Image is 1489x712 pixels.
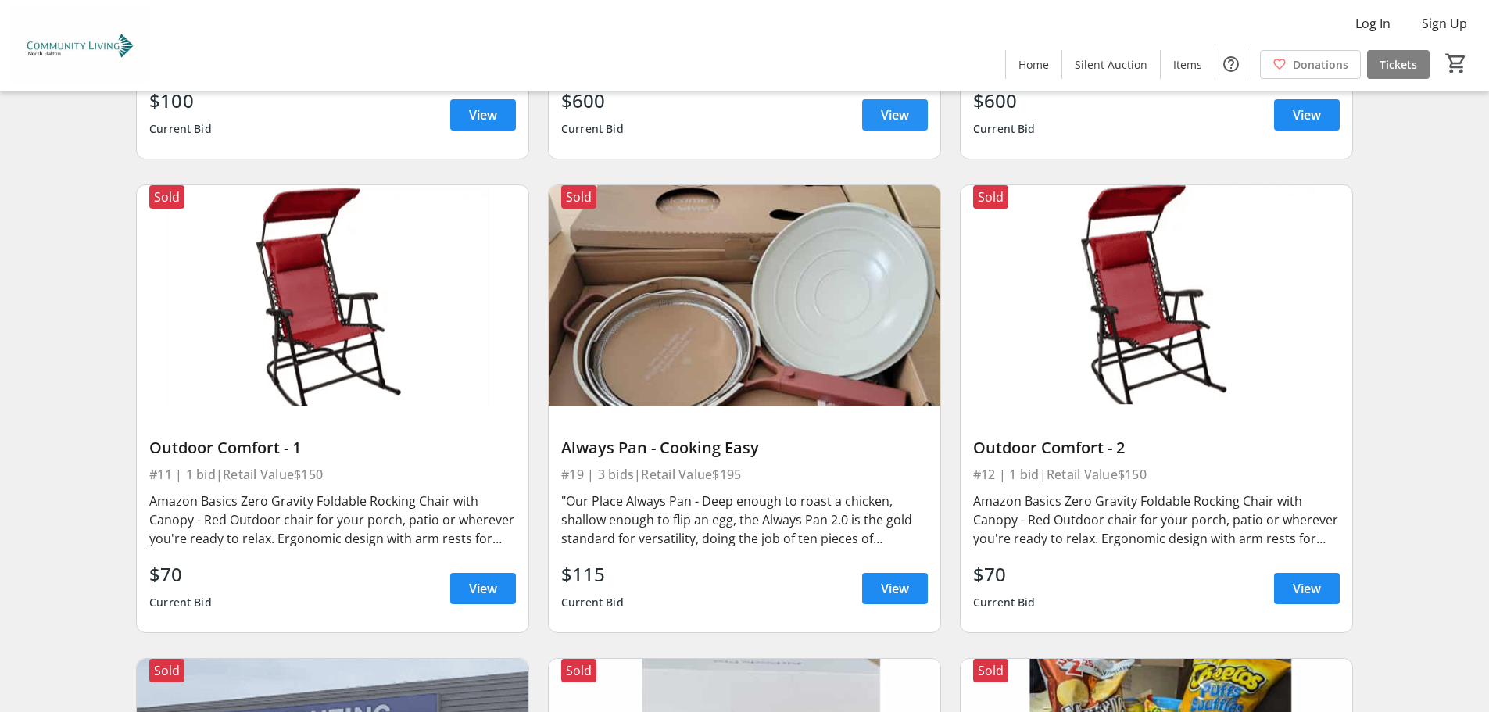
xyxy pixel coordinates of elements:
div: $70 [149,560,212,589]
div: Sold [149,659,184,682]
div: $600 [973,87,1036,115]
span: View [881,106,909,124]
span: Silent Auction [1075,56,1147,73]
a: Silent Auction [1062,50,1160,79]
img: Community Living North Halton's Logo [9,6,149,84]
a: Home [1006,50,1061,79]
a: View [450,573,516,604]
div: $115 [561,560,624,589]
a: View [1274,573,1340,604]
span: Items [1173,56,1202,73]
span: Tickets [1380,56,1417,73]
a: Donations [1260,50,1361,79]
div: Current Bid [973,589,1036,617]
a: View [1274,99,1340,131]
div: Sold [973,659,1008,682]
span: Sign Up [1422,14,1467,33]
div: Outdoor Comfort - 2 [973,438,1340,457]
div: Amazon Basics Zero Gravity Foldable Rocking Chair with Canopy - Red Outdoor chair for your porch,... [149,492,516,548]
div: $600 [561,87,624,115]
div: Current Bid [561,115,624,143]
a: Tickets [1367,50,1430,79]
div: Amazon Basics Zero Gravity Foldable Rocking Chair with Canopy - Red Outdoor chair for your porch,... [973,492,1340,548]
div: Sold [561,659,596,682]
img: Outdoor Comfort - 1 [137,185,528,406]
div: $70 [973,560,1036,589]
div: Sold [973,185,1008,209]
span: View [469,106,497,124]
div: Current Bid [973,115,1036,143]
a: View [862,99,928,131]
a: Items [1161,50,1215,79]
span: View [881,579,909,598]
span: View [469,579,497,598]
span: View [1293,106,1321,124]
div: Sold [149,185,184,209]
div: #19 | 3 bids | Retail Value $195 [561,463,928,485]
div: Always Pan - Cooking Easy [561,438,928,457]
div: Current Bid [149,115,212,143]
a: View [862,573,928,604]
span: Donations [1293,56,1348,73]
div: Current Bid [149,589,212,617]
img: Outdoor Comfort - 2 [961,185,1352,406]
a: View [450,99,516,131]
button: Cart [1442,49,1470,77]
span: Home [1018,56,1049,73]
span: Log In [1355,14,1391,33]
button: Help [1215,48,1247,80]
div: Current Bid [561,589,624,617]
div: "Our Place Always Pan - Deep enough to roast a chicken, shallow enough to flip an egg, the Always... [561,492,928,548]
img: Always Pan - Cooking Easy [549,185,940,406]
div: #12 | 1 bid | Retail Value $150 [973,463,1340,485]
div: Sold [561,185,596,209]
div: #11 | 1 bid | Retail Value $150 [149,463,516,485]
button: Log In [1343,11,1403,36]
div: Outdoor Comfort - 1 [149,438,516,457]
button: Sign Up [1409,11,1480,36]
div: $100 [149,87,212,115]
span: View [1293,579,1321,598]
